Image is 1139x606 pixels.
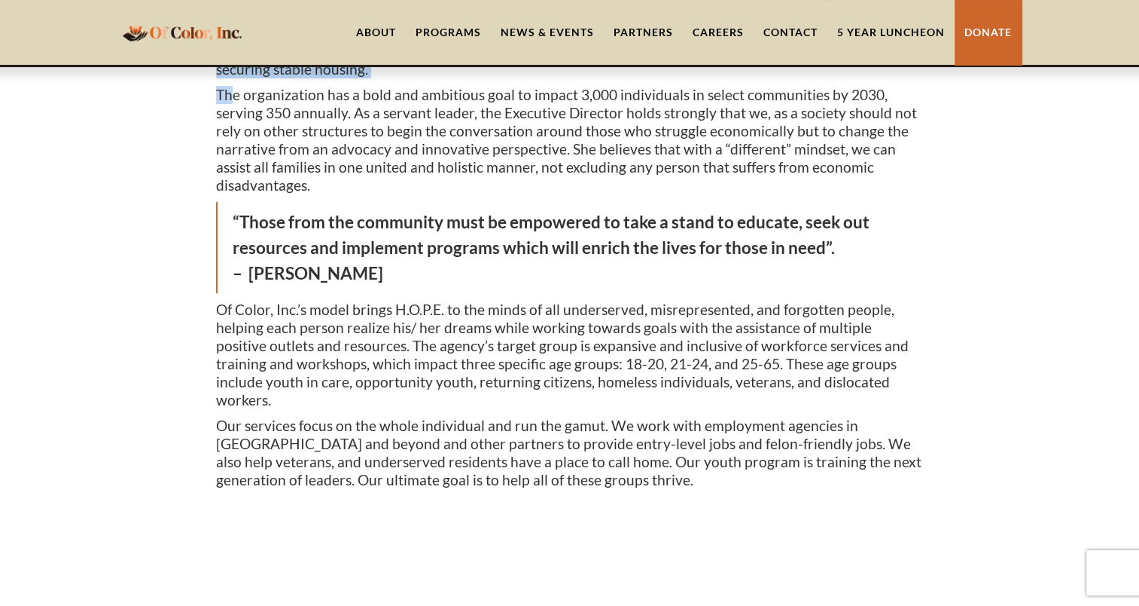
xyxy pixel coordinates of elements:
[118,14,246,50] a: home
[416,25,481,40] div: Programs
[216,202,924,293] blockquote: “Those from the community must be empowered to take a stand to educate, seek out resources and im...
[216,86,924,194] p: The organization has a bold and ambitious goal to impact 3,000 individuals in select communities ...
[216,301,924,409] p: Of Color, Inc.’s model brings H.O.P.E. to the minds of all underserved, misrepresented, and forgo...
[216,417,924,489] p: Our services focus on the whole individual and run the gamut. We work with employment agencies in...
